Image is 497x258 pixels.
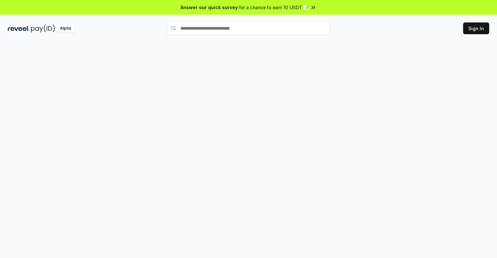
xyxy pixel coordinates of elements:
[56,24,75,33] div: Alpha
[239,4,309,11] span: for a chance to earn 10 USDT 📝
[8,24,30,33] img: reveel_dark
[463,22,489,34] button: Sign In
[180,4,238,11] span: Answer our quick survey
[31,24,55,33] img: pay_id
